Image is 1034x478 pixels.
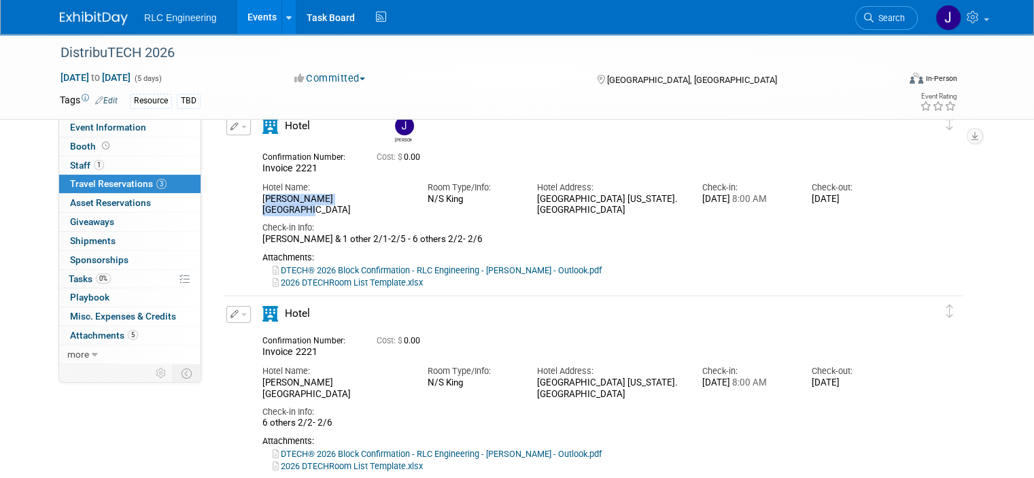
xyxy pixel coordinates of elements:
[60,71,131,84] span: [DATE] [DATE]
[144,12,217,23] span: RLC Engineering
[855,6,918,30] a: Search
[702,365,792,377] div: Check-in:
[69,273,111,284] span: Tasks
[177,94,201,108] div: TBD
[262,222,901,234] div: Check-in Info:
[377,336,426,345] span: 0.00
[920,93,957,100] div: Event Rating
[60,93,118,109] td: Tags
[99,141,112,151] span: Booth not reserved yet
[60,12,128,25] img: ExhibitDay
[730,377,767,388] span: 8:00 AM
[273,277,423,288] a: 2026 DTECHRoom List Template.xlsx
[70,141,112,152] span: Booth
[273,449,602,459] a: DTECH® 2026 Block Confirmation - RLC Engineering - [PERSON_NAME] - Outlook.pdf
[392,116,415,143] div: Justin Dodd
[150,364,173,382] td: Personalize Event Tab Strip
[70,330,138,341] span: Attachments
[59,326,201,345] a: Attachments5
[262,252,901,263] div: Attachments:
[70,160,104,171] span: Staff
[812,365,901,377] div: Check-out:
[262,163,317,173] span: Invoice 2221
[285,307,310,320] span: Hotel
[59,194,201,212] a: Asset Reservations
[95,96,118,105] a: Edit
[812,377,901,389] div: [DATE]
[537,377,681,400] div: [GEOGRAPHIC_DATA] [US_STATE]. [GEOGRAPHIC_DATA]
[59,288,201,307] a: Playbook
[377,336,404,345] span: Cost: $
[874,13,905,23] span: Search
[273,265,602,275] a: DTECH® 2026 Block Confirmation - RLC Engineering - [PERSON_NAME] - Outlook.pdf
[70,235,116,246] span: Shipments
[946,305,953,318] i: Click and drag to move item
[427,194,517,205] div: N/S King
[59,345,201,364] a: more
[935,5,961,31] img: John Joyce
[377,152,404,162] span: Cost: $
[273,461,423,471] a: 2026 DTECHRoom List Template.xlsx
[377,152,426,162] span: 0.00
[156,179,167,189] span: 3
[395,116,414,135] img: Justin Dodd
[59,307,201,326] a: Misc. Expenses & Credits
[70,292,109,303] span: Playbook
[70,122,146,133] span: Event Information
[56,41,881,65] div: DistribuTECH 2026
[67,349,89,360] span: more
[262,234,901,245] div: [PERSON_NAME] & 1 other 2/1-2/5 - 6 others 2/2- 2/6
[130,94,172,108] div: Resource
[59,118,201,137] a: Event Information
[537,194,681,217] div: [GEOGRAPHIC_DATA] [US_STATE]. [GEOGRAPHIC_DATA]
[262,118,278,134] i: Hotel
[262,436,901,447] div: Attachments:
[262,377,407,400] div: [PERSON_NAME] [GEOGRAPHIC_DATA]
[70,254,128,265] span: Sponsorships
[395,135,412,143] div: Justin Dodd
[59,175,201,193] a: Travel Reservations3
[133,74,162,83] span: (5 days)
[96,273,111,284] span: 0%
[910,73,923,84] img: Format-Inperson.png
[812,182,901,194] div: Check-out:
[89,72,102,83] span: to
[825,71,957,91] div: Event Format
[262,194,407,217] div: [PERSON_NAME] [GEOGRAPHIC_DATA]
[537,365,681,377] div: Hotel Address:
[925,73,957,84] div: In-Person
[59,137,201,156] a: Booth
[59,251,201,269] a: Sponsorships
[262,148,356,163] div: Confirmation Number:
[262,365,407,377] div: Hotel Name:
[290,71,370,86] button: Committed
[730,194,767,204] span: 8:00 AM
[285,120,310,132] span: Hotel
[702,377,792,389] div: [DATE]
[94,160,104,170] span: 1
[70,178,167,189] span: Travel Reservations
[262,417,901,429] div: 6 others 2/2- 2/6
[262,332,356,346] div: Confirmation Number:
[262,406,901,418] div: Check-in Info:
[427,377,517,388] div: N/S King
[427,182,517,194] div: Room Type/Info:
[702,194,792,205] div: [DATE]
[262,182,407,194] div: Hotel Name:
[173,364,201,382] td: Toggle Event Tabs
[427,365,517,377] div: Room Type/Info:
[70,311,176,322] span: Misc. Expenses & Credits
[128,330,138,340] span: 5
[537,182,681,194] div: Hotel Address:
[607,75,777,85] span: [GEOGRAPHIC_DATA], [GEOGRAPHIC_DATA]
[702,182,792,194] div: Check-in:
[70,216,114,227] span: Giveaways
[59,156,201,175] a: Staff1
[262,306,278,322] i: Hotel
[70,197,151,208] span: Asset Reservations
[59,213,201,231] a: Giveaways
[262,346,317,357] span: Invoice 2221
[812,194,901,205] div: [DATE]
[59,232,201,250] a: Shipments
[59,270,201,288] a: Tasks0%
